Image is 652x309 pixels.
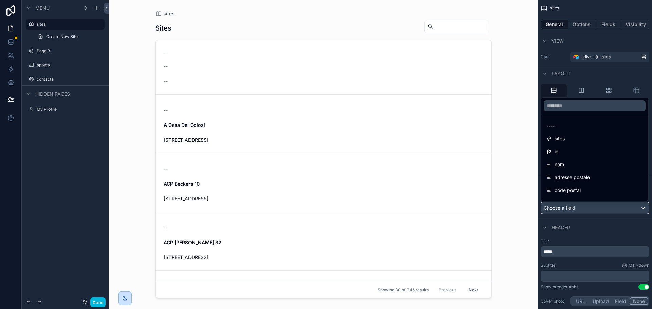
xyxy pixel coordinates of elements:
[164,137,237,143] span: [STREET_ADDRESS]
[164,224,168,231] span: --
[164,254,237,261] span: [STREET_ADDRESS]
[163,10,175,17] span: sites
[378,287,429,293] span: Showing 30 of 345 results
[555,148,559,156] span: id
[164,78,168,85] span: --
[164,107,168,114] span: --
[155,23,171,33] h1: Sites
[164,63,168,70] span: --
[164,239,221,245] strong: ACP [PERSON_NAME] 32
[464,285,483,295] button: Next
[555,135,565,143] span: sites
[555,186,581,194] span: code postal
[555,173,590,181] span: adresse postale
[156,212,491,271] a: --ACP [PERSON_NAME] 32[STREET_ADDRESS]
[164,195,237,202] span: [STREET_ADDRESS]
[156,36,491,95] a: ------
[164,122,205,128] strong: A Casa Dei Golosi
[156,95,491,153] a: --A Casa Dei Golosi[STREET_ADDRESS]
[155,10,175,17] a: sites
[555,199,563,207] span: ville
[164,181,200,187] strong: ACP Beckers 10
[156,153,491,212] a: --ACP Beckers 10[STREET_ADDRESS]
[164,166,168,172] span: --
[164,48,168,55] span: --
[555,160,564,169] span: nom
[546,122,555,130] span: ----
